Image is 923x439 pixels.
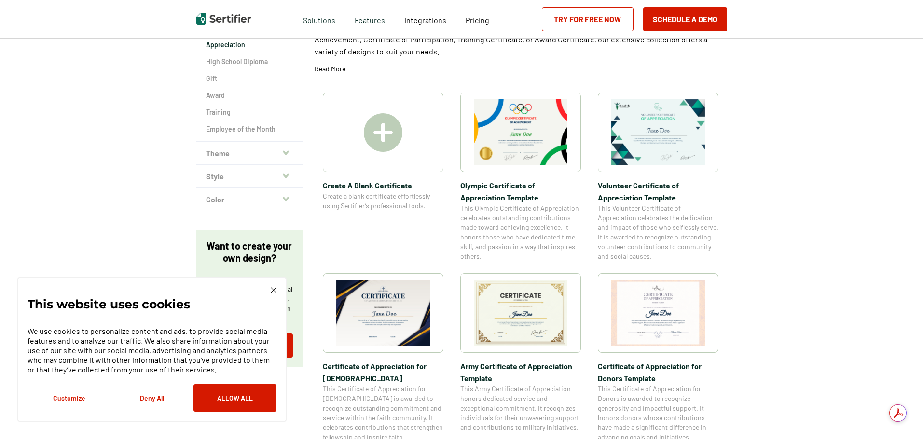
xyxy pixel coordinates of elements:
a: Employee of the Month [206,124,293,134]
a: Gift [206,74,293,83]
span: This Volunteer Certificate of Appreciation celebrates the dedication and impact of those who self... [598,203,718,261]
span: This Army Certificate of Appreciation honors dedicated service and exceptional commitment. It rec... [460,384,581,432]
a: Olympic Certificate of Appreciation​ TemplateOlympic Certificate of Appreciation​ TemplateThis Ol... [460,93,581,261]
button: Deny All [110,384,193,412]
span: Certificate of Appreciation for Donors​ Template [598,360,718,384]
span: Volunteer Certificate of Appreciation Template [598,179,718,203]
span: Pricing [466,15,489,25]
span: Olympic Certificate of Appreciation​ Template [460,179,581,203]
p: We use cookies to personalize content and ads, to provide social media features and to analyze ou... [28,326,276,374]
a: Volunteer Certificate of Appreciation TemplateVolunteer Certificate of Appreciation TemplateThis ... [598,93,718,261]
iframe: Chat Widget [875,393,923,439]
p: Explore a wide selection of customizable certificate templates at Sertifier. Whether you need a C... [315,21,727,57]
a: Award [206,91,293,100]
p: Read More [315,64,345,74]
a: Pricing [466,13,489,25]
span: Integrations [404,15,446,25]
img: Army Certificate of Appreciation​ Template [474,280,567,346]
a: Integrations [404,13,446,25]
p: This website uses cookies [28,299,190,309]
img: Certificate of Appreciation for Donors​ Template [611,280,705,346]
span: Create a blank certificate effortlessly using Sertifier’s professional tools. [323,191,443,211]
button: Theme [196,142,303,165]
button: Schedule a Demo [643,7,727,31]
img: Sertifier | Digital Credentialing Platform [196,13,251,25]
a: Try for Free Now [542,7,634,31]
p: Want to create your own design? [206,240,293,264]
a: Training [206,107,293,117]
span: This Olympic Certificate of Appreciation celebrates outstanding contributions made toward achievi... [460,203,581,261]
img: Volunteer Certificate of Appreciation Template [611,99,705,165]
img: Certificate of Appreciation for Church​ [336,280,430,346]
img: Olympic Certificate of Appreciation​ Template [474,99,567,165]
img: Cookie Popup Close [271,287,276,293]
span: Create A Blank Certificate [323,179,443,191]
img: Create A Blank Certificate [364,113,402,152]
span: Features [355,13,385,25]
button: Customize [28,384,110,412]
a: Appreciation [206,40,293,50]
button: Style [196,165,303,188]
p: Create a blank certificate with Sertifier for professional presentations, credentials, and custom... [206,275,293,323]
span: Army Certificate of Appreciation​ Template [460,360,581,384]
a: High School Diploma [206,57,293,67]
span: Solutions [303,13,335,25]
span: Certificate of Appreciation for [DEMOGRAPHIC_DATA]​ [323,360,443,384]
button: Color [196,188,303,211]
button: Allow All [193,384,276,412]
